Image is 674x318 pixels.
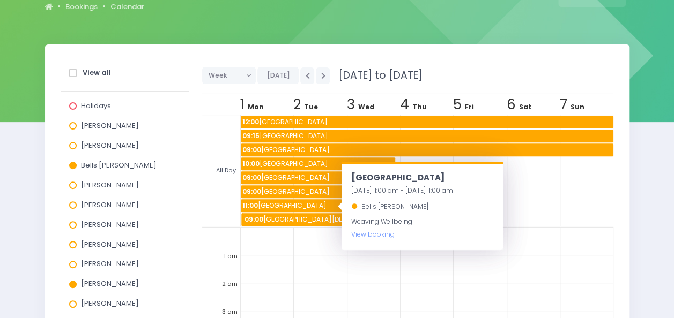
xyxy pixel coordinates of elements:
span: Kinohaku School [241,157,395,170]
a: Bookings [65,2,98,12]
span: All Day [202,115,236,226]
span: Waitomo Caves School [241,143,613,156]
span: [GEOGRAPHIC_DATA] [351,172,445,183]
span: [PERSON_NAME] [81,180,139,190]
a: Calendar [110,2,144,12]
span: 5 [453,95,462,114]
span: Weaving Wellbeing [351,217,412,239]
strong: 12:00 [242,117,259,126]
span: Te Pahu School [241,130,613,142]
div: [DATE] 11:00 am - [DATE] 11:00 am [351,184,493,197]
span: Sat [519,102,531,111]
span: Kawhia School [241,116,613,128]
strong: 11:00 [242,201,258,210]
span: Awakeri School [241,185,448,198]
span: 2 am [202,277,238,291]
span: Holidays [81,101,111,111]
span: Bells [PERSON_NAME] [81,160,157,170]
span: Thu [412,102,427,111]
span: [PERSON_NAME] [81,278,139,289]
strong: 09:00 [245,215,263,224]
button: [DATE] [257,67,299,84]
strong: 09:00 [242,173,261,182]
span: Sun [571,102,584,111]
span: St Mary's Catholic School (Otorohanga) [243,213,395,226]
strong: 09:00 [242,145,261,154]
span: [PERSON_NAME] [81,200,139,210]
span: [PERSON_NAME] [81,140,139,150]
span: [DATE] to [DATE] [331,68,422,82]
strong: 09:00 [242,187,261,196]
span: Bells [PERSON_NAME] [361,202,428,211]
span: [PERSON_NAME] [81,239,139,249]
span: [PERSON_NAME] [81,298,139,308]
span: [PERSON_NAME] [81,120,139,131]
strong: 09:15 [242,131,260,140]
span: 7 [560,95,567,114]
span: Tue [304,102,318,111]
span: Awakeri School [241,171,448,184]
strong: 10:00 [242,159,260,168]
span: 1 am [202,249,238,263]
span: [PERSON_NAME] [81,219,139,230]
span: [PERSON_NAME] [81,259,139,269]
span: Mon [248,102,264,111]
span: 2 [293,95,301,114]
span: Wed [358,102,374,111]
a: View booking [351,230,395,239]
span: 3 [347,95,355,114]
span: Fri [465,102,474,111]
button: Week [202,67,256,84]
span: 4 [400,95,409,114]
strong: View all [83,67,111,78]
span: Week [209,67,242,84]
span: 1 [240,95,245,114]
span: Te Uku School [241,199,342,212]
span: 6 [507,95,516,114]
